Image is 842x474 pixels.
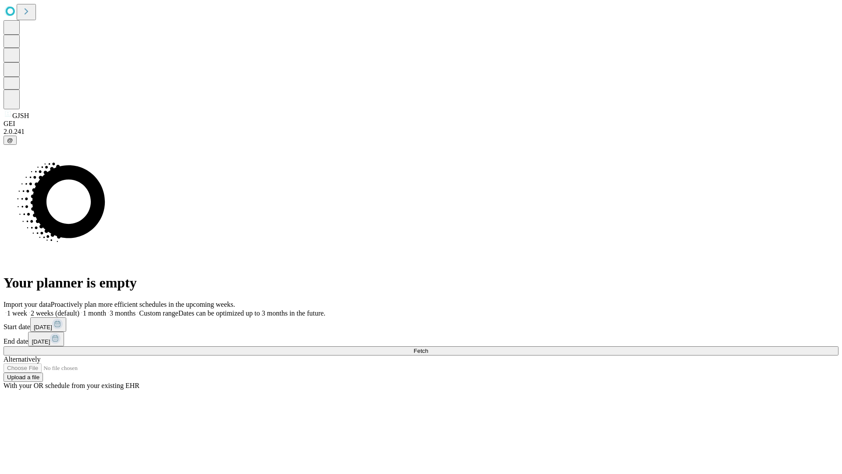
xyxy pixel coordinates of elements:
button: Upload a file [4,373,43,382]
span: 3 months [110,309,136,317]
div: 2.0.241 [4,128,838,136]
span: Fetch [414,348,428,354]
span: 1 month [83,309,106,317]
div: Start date [4,317,838,332]
div: GEI [4,120,838,128]
button: [DATE] [30,317,66,332]
span: GJSH [12,112,29,119]
span: With your OR schedule from your existing EHR [4,382,139,389]
span: Dates can be optimized up to 3 months in the future. [178,309,325,317]
button: Fetch [4,346,838,355]
h1: Your planner is empty [4,275,838,291]
span: Alternatively [4,355,40,363]
span: [DATE] [32,338,50,345]
span: 2 weeks (default) [31,309,79,317]
span: [DATE] [34,324,52,330]
button: [DATE] [28,332,64,346]
span: Import your data [4,301,51,308]
div: End date [4,332,838,346]
span: @ [7,137,13,144]
button: @ [4,136,17,145]
span: Custom range [139,309,178,317]
span: Proactively plan more efficient schedules in the upcoming weeks. [51,301,235,308]
span: 1 week [7,309,27,317]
